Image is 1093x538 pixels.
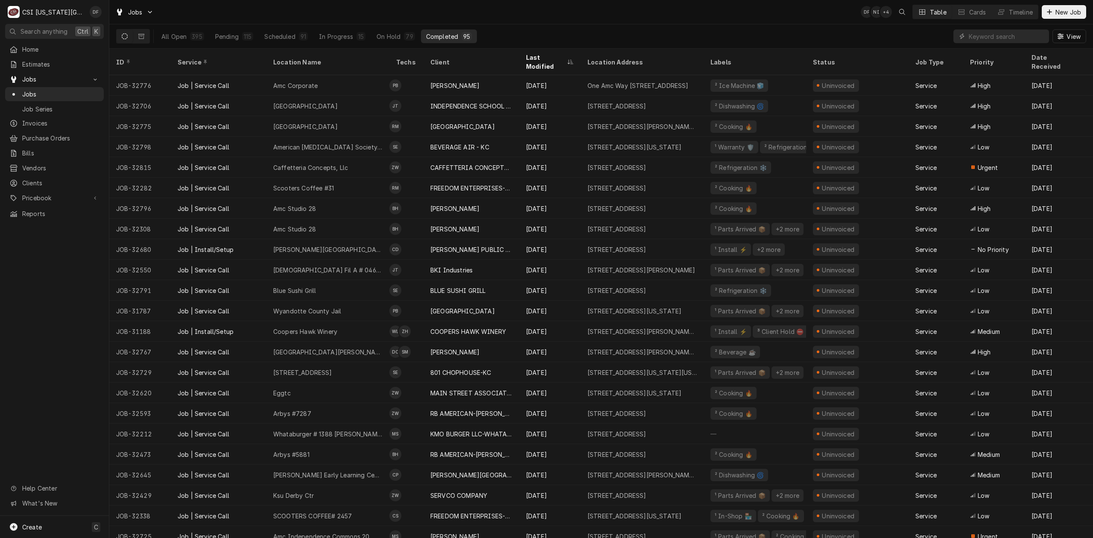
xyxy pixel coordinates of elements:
span: Purchase Orders [22,134,99,143]
div: Job | Service Call [178,266,229,275]
div: Job | Service Call [178,307,229,316]
div: [DATE] [519,178,581,198]
div: American [MEDICAL_DATA] Society – [GEOGRAPHIC_DATA] [273,143,383,152]
div: ZW [389,161,401,173]
div: [DATE] [1025,321,1086,342]
div: [DATE] [519,116,581,137]
span: High [978,81,991,90]
div: [PERSON_NAME] PUBLIC SCHOOLS USD #497 [430,245,512,254]
div: Zach Harris's Avatar [399,325,411,337]
span: What's New [22,499,99,508]
div: [DATE] [519,321,581,342]
div: JOB-32767 [109,342,171,362]
div: Brian Hawkins's Avatar [389,223,401,235]
div: ² Refrigeration ❄️ [714,163,768,172]
div: BLUE SUSHI GRILL [430,286,486,295]
div: [GEOGRAPHIC_DATA] [273,122,338,131]
span: High [978,348,991,357]
span: Estimates [22,60,99,69]
div: ¹ Parts Arrived 📦 [714,266,766,275]
span: New Job [1054,8,1083,17]
div: [DATE] [1025,116,1086,137]
div: Phil Bustamante's Avatar [389,79,401,91]
div: Job | Service Call [178,204,229,213]
span: Reports [22,209,99,218]
div: Service [915,184,937,193]
div: DC [389,346,401,358]
div: [GEOGRAPHIC_DATA] [430,307,495,316]
div: FREEDOM ENTERPRISES-SCOOTERS COFFEE (2) [430,184,512,193]
div: ¹ Parts Arrived 📦 [714,225,766,234]
span: High [978,102,991,111]
div: Uninvoiced [821,327,856,336]
div: [GEOGRAPHIC_DATA] [430,122,495,131]
div: Job | Service Call [178,122,229,131]
div: 95 [463,32,470,41]
div: [STREET_ADDRESS][US_STATE] [587,389,681,398]
div: Completed [426,32,458,41]
div: ² Ice Machine 🧊 [714,81,765,90]
a: Go to Jobs [112,5,157,19]
div: SM [399,346,411,358]
div: Job | Service Call [178,368,229,377]
div: Uninvoiced [821,204,856,213]
div: JOB-32593 [109,403,171,424]
div: ² Refrigeration ❄️ [763,143,817,152]
div: Uninvoiced [821,143,856,152]
div: Sean Mckelvey's Avatar [399,346,411,358]
span: Low [978,368,989,377]
div: Table [930,8,947,17]
div: Job | Service Call [178,81,229,90]
div: 91 [301,32,306,41]
div: [STREET_ADDRESS] [587,286,646,295]
div: JOB-32550 [109,260,171,280]
div: ¹ Parts Arrived 📦 [714,307,766,316]
div: Service [915,245,937,254]
div: Brian Hawkins's Avatar [389,202,401,214]
div: [DATE] [519,157,581,178]
a: Clients [5,176,104,190]
div: SE [389,366,401,378]
div: ¹ Warranty 🛡️ [714,143,755,152]
span: Low [978,389,989,398]
div: Eggtc [273,389,291,398]
div: David Fannin's Avatar [861,6,873,18]
div: Uninvoiced [821,266,856,275]
div: ZW [389,387,401,399]
div: PB [389,305,401,317]
a: Home [5,42,104,56]
div: Uninvoiced [821,81,856,90]
div: Service [915,81,937,90]
div: JOB-32815 [109,157,171,178]
div: +2 more [775,266,800,275]
div: Steve Ethridge's Avatar [389,141,401,153]
div: Service [915,122,937,131]
div: [STREET_ADDRESS][PERSON_NAME][PERSON_NAME] [587,327,697,336]
div: [DATE] [519,260,581,280]
div: Uninvoiced [821,102,856,111]
a: Reports [5,207,104,221]
div: C [8,6,20,18]
div: Robert Mendon's Avatar [389,120,401,132]
div: RM [389,182,401,194]
div: JOB-32282 [109,178,171,198]
div: SE [389,284,401,296]
div: SE [389,141,401,153]
div: Amc Studio 28 [273,204,316,213]
div: ² Cooking 🔥 [714,389,753,398]
div: [STREET_ADDRESS][PERSON_NAME] [587,266,696,275]
div: RM [389,120,401,132]
div: [DATE] [1025,75,1086,96]
div: BH [389,223,401,235]
div: [DATE] [1025,219,1086,239]
div: ² Dishwashing 🌀 [714,102,765,111]
div: Labels [710,58,799,67]
div: [DATE] [519,137,581,157]
div: [PERSON_NAME] [430,204,479,213]
a: Go to Pricebook [5,191,104,205]
span: Invoices [22,119,99,128]
div: Location Address [587,58,695,67]
div: [STREET_ADDRESS] [587,102,646,111]
div: 395 [192,32,202,41]
div: ² Cooking 🔥 [714,184,753,193]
